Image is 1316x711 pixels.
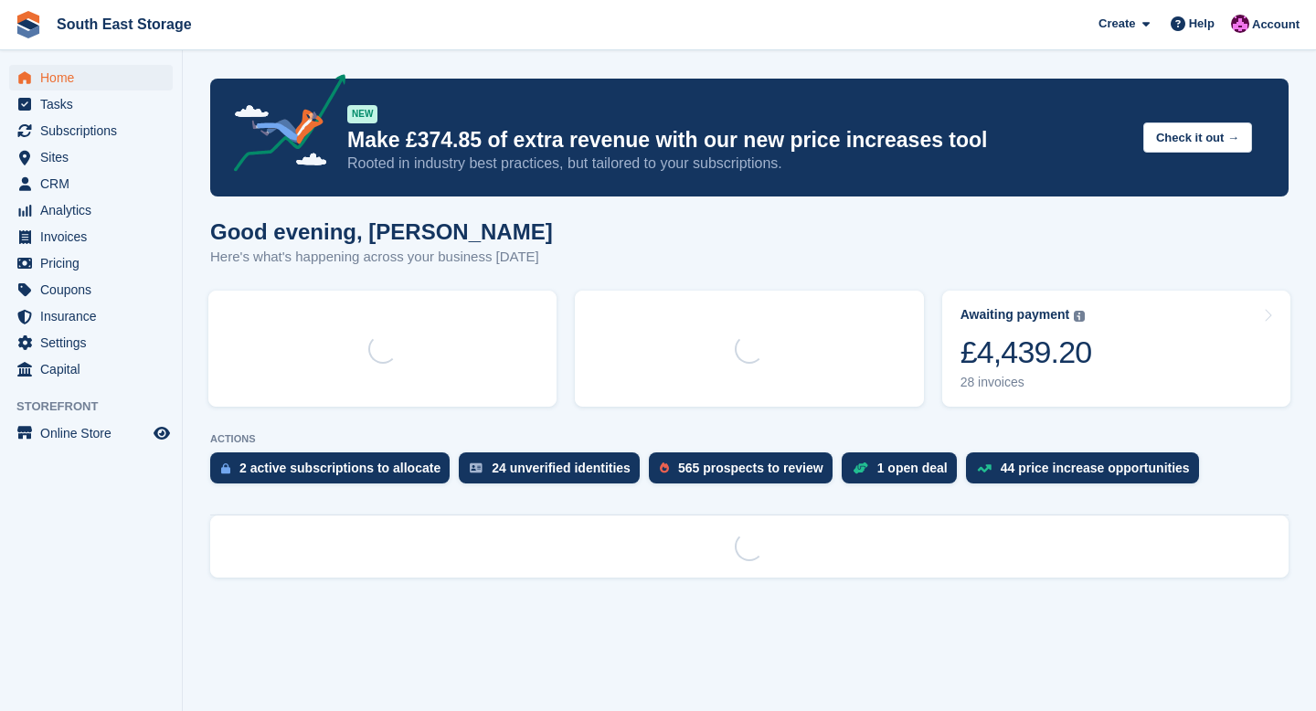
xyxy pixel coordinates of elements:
[960,334,1092,371] div: £4,439.20
[210,433,1289,445] p: ACTIONS
[40,118,150,143] span: Subscriptions
[210,219,553,244] h1: Good evening, [PERSON_NAME]
[9,224,173,249] a: menu
[9,144,173,170] a: menu
[9,118,173,143] a: menu
[9,65,173,90] a: menu
[347,105,377,123] div: NEW
[218,74,346,178] img: price-adjustments-announcement-icon-8257ccfd72463d97f412b2fc003d46551f7dbcb40ab6d574587a9cd5c0d94...
[470,462,483,473] img: verify_identity-adf6edd0f0f0b5bbfe63781bf79b02c33cf7c696d77639b501bdc392416b5a36.svg
[9,197,173,223] a: menu
[16,398,182,416] span: Storefront
[210,452,459,493] a: 2 active subscriptions to allocate
[40,250,150,276] span: Pricing
[660,462,669,473] img: prospect-51fa495bee0391a8d652442698ab0144808aea92771e9ea1ae160a38d050c398.svg
[40,144,150,170] span: Sites
[1189,15,1215,33] span: Help
[1074,311,1085,322] img: icon-info-grey-7440780725fd019a000dd9b08b2336e03edf1995a4989e88bcd33f0948082b44.svg
[9,91,173,117] a: menu
[9,356,173,382] a: menu
[649,452,842,493] a: 565 prospects to review
[347,154,1129,174] p: Rooted in industry best practices, but tailored to your subscriptions.
[1001,461,1190,475] div: 44 price increase opportunities
[492,461,631,475] div: 24 unverified identities
[9,420,173,446] a: menu
[49,9,199,39] a: South East Storage
[40,171,150,196] span: CRM
[9,303,173,329] a: menu
[239,461,440,475] div: 2 active subscriptions to allocate
[151,422,173,444] a: Preview store
[221,462,230,474] img: active_subscription_to_allocate_icon-d502201f5373d7db506a760aba3b589e785aa758c864c3986d89f69b8ff3...
[9,250,173,276] a: menu
[877,461,948,475] div: 1 open deal
[942,291,1290,407] a: Awaiting payment £4,439.20 28 invoices
[40,303,150,329] span: Insurance
[960,375,1092,390] div: 28 invoices
[1143,122,1252,153] button: Check it out →
[977,464,992,472] img: price_increase_opportunities-93ffe204e8149a01c8c9dc8f82e8f89637d9d84a8eef4429ea346261dce0b2c0.svg
[40,356,150,382] span: Capital
[15,11,42,38] img: stora-icon-8386f47178a22dfd0bd8f6a31ec36ba5ce8667c1dd55bd0f319d3a0aa187defe.svg
[1098,15,1135,33] span: Create
[40,277,150,302] span: Coupons
[40,91,150,117] span: Tasks
[678,461,823,475] div: 565 prospects to review
[347,127,1129,154] p: Make £374.85 of extra revenue with our new price increases tool
[40,224,150,249] span: Invoices
[459,452,649,493] a: 24 unverified identities
[40,65,150,90] span: Home
[210,247,553,268] p: Here's what's happening across your business [DATE]
[853,462,868,474] img: deal-1b604bf984904fb50ccaf53a9ad4b4a5d6e5aea283cecdc64d6e3604feb123c2.svg
[40,330,150,355] span: Settings
[40,420,150,446] span: Online Store
[9,171,173,196] a: menu
[1231,15,1249,33] img: Simon Coulson
[960,307,1070,323] div: Awaiting payment
[1252,16,1300,34] span: Account
[9,277,173,302] a: menu
[40,197,150,223] span: Analytics
[966,452,1208,493] a: 44 price increase opportunities
[842,452,966,493] a: 1 open deal
[9,330,173,355] a: menu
